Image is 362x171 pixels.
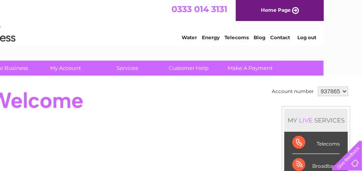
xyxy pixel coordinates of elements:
[155,61,222,76] a: Customer Help
[308,34,328,40] a: Contact
[220,34,235,40] a: Water
[32,61,99,76] a: My Account
[292,34,303,40] a: Blog
[297,116,314,124] div: LIVE
[284,109,348,132] div: MY SERVICES
[217,61,284,76] a: Make A Payment
[94,61,161,76] a: Services
[210,4,265,14] a: 0333 014 3131
[270,84,316,98] td: Account number
[13,21,54,46] img: logo.png
[335,34,354,40] a: Log out
[240,34,258,40] a: Energy
[263,34,287,40] a: Telecoms
[292,132,340,154] div: Telecoms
